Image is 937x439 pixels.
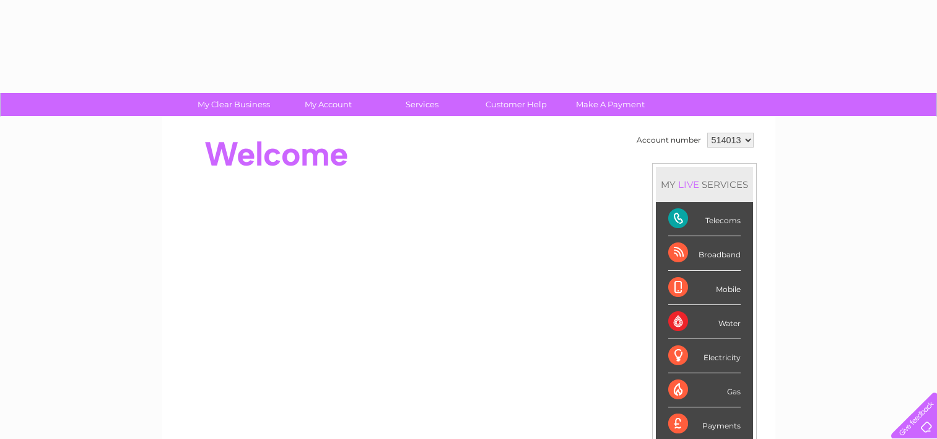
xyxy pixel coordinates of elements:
[668,305,741,339] div: Water
[559,93,661,116] a: Make A Payment
[668,202,741,236] div: Telecoms
[676,179,702,190] div: LIVE
[277,93,379,116] a: My Account
[371,93,473,116] a: Services
[465,93,567,116] a: Customer Help
[634,130,704,151] td: Account number
[668,339,741,373] div: Electricity
[656,167,753,202] div: MY SERVICES
[668,271,741,305] div: Mobile
[183,93,285,116] a: My Clear Business
[668,236,741,270] div: Broadband
[668,373,741,407] div: Gas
